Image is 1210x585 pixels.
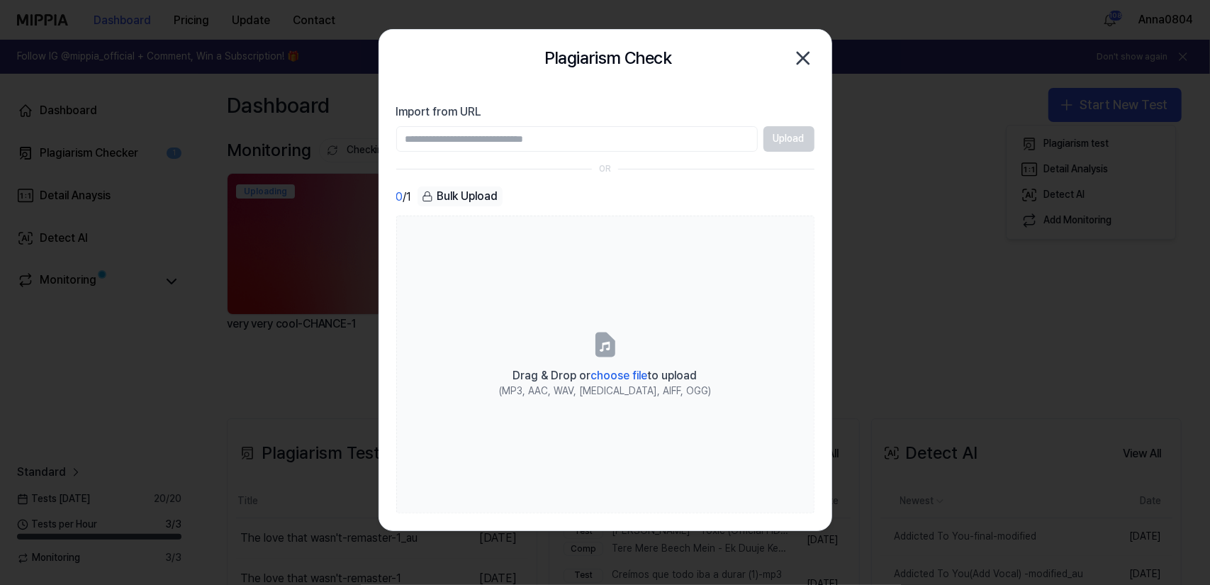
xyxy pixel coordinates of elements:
[396,104,814,121] label: Import from URL
[418,186,503,207] button: Bulk Upload
[591,369,648,382] span: choose file
[418,186,503,206] div: Bulk Upload
[544,45,671,72] h2: Plagiarism Check
[499,384,711,399] div: (MP3, AAC, WAV, [MEDICAL_DATA], AIFF, OGG)
[513,369,698,382] span: Drag & Drop or to upload
[396,189,403,206] span: 0
[599,163,611,175] div: OR
[396,186,412,207] div: / 1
